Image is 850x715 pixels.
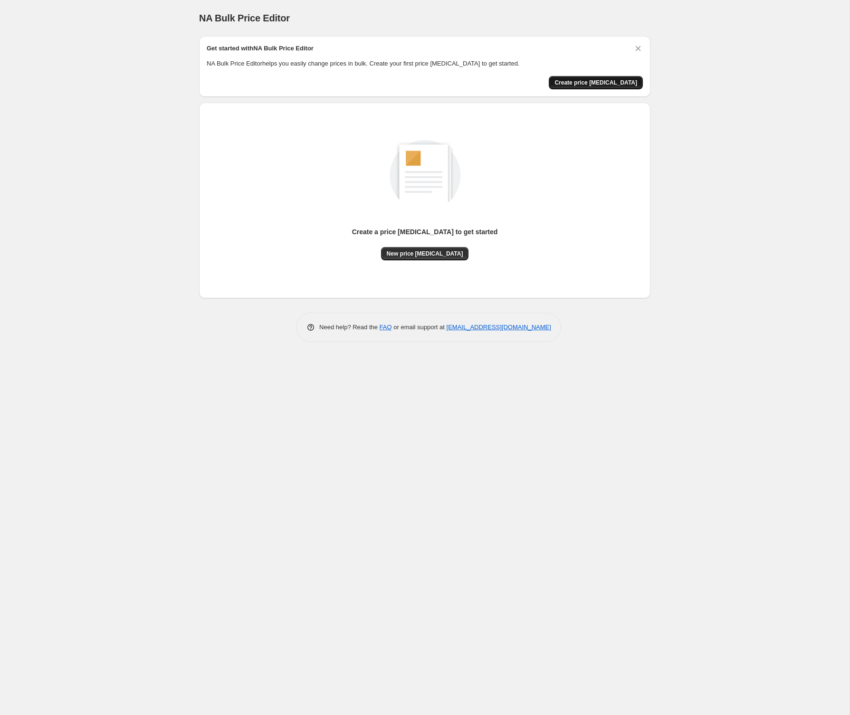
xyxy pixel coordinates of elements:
[207,59,643,68] p: NA Bulk Price Editor helps you easily change prices in bulk. Create your first price [MEDICAL_DAT...
[387,250,463,257] span: New price [MEDICAL_DATA]
[392,324,447,331] span: or email support at
[380,324,392,331] a: FAQ
[199,13,290,23] span: NA Bulk Price Editor
[633,44,643,53] button: Dismiss card
[447,324,551,331] a: [EMAIL_ADDRESS][DOMAIN_NAME]
[352,227,498,237] p: Create a price [MEDICAL_DATA] to get started
[381,247,469,260] button: New price [MEDICAL_DATA]
[207,44,314,53] h2: Get started with NA Bulk Price Editor
[549,76,643,89] button: Create price change job
[319,324,380,331] span: Need help? Read the
[554,79,637,86] span: Create price [MEDICAL_DATA]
